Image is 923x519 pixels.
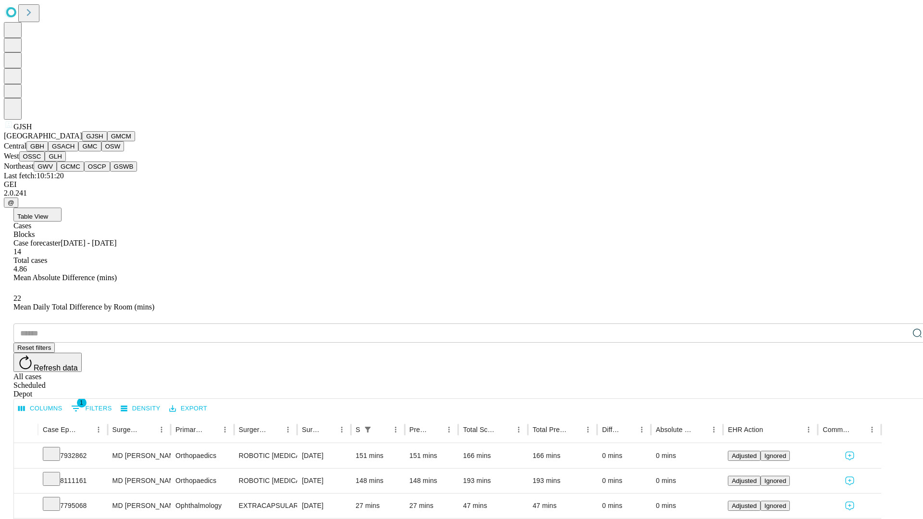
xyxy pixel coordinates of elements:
div: Surgery Name [239,426,267,433]
button: GMC [78,141,101,151]
button: GCMC [57,161,84,172]
button: Expand [19,498,33,515]
button: Sort [141,423,155,436]
span: 1 [77,398,87,408]
button: @ [4,198,18,208]
span: @ [8,199,14,206]
button: Table View [13,208,62,222]
div: 0 mins [656,494,718,518]
button: Menu [155,423,168,436]
button: GLH [45,151,65,161]
div: Ophthalmology [175,494,229,518]
button: OSCP [84,161,110,172]
button: Sort [568,423,581,436]
span: 4.86 [13,265,27,273]
button: OSSC [19,151,45,161]
div: 0 mins [656,444,718,468]
div: Surgeon Name [112,426,140,433]
div: Comments [823,426,850,433]
button: Ignored [761,451,790,461]
button: Sort [375,423,389,436]
div: EXTRACAPSULAR CATARACT REMOVAL WITH [MEDICAL_DATA] [239,494,292,518]
button: Expand [19,473,33,490]
button: Menu [335,423,349,436]
button: Density [118,401,163,416]
button: Menu [389,423,402,436]
div: 193 mins [463,469,523,493]
div: Surgery Date [302,426,321,433]
button: Export [167,401,210,416]
div: 148 mins [410,469,454,493]
button: Menu [635,423,649,436]
div: 0 mins [656,469,718,493]
button: Ignored [761,476,790,486]
span: Central [4,142,26,150]
div: MD [PERSON_NAME] [PERSON_NAME] Md [112,444,166,468]
div: 8111161 [43,469,103,493]
div: Absolute Difference [656,426,693,433]
button: Sort [268,423,281,436]
span: Adjusted [732,502,757,509]
div: 27 mins [356,494,400,518]
div: 2.0.241 [4,189,919,198]
div: EHR Action [728,426,763,433]
div: MD [PERSON_NAME] [112,494,166,518]
button: GJSH [82,131,107,141]
button: Select columns [16,401,65,416]
div: ROBOTIC [MEDICAL_DATA] KNEE TOTAL [239,444,292,468]
button: Sort [764,423,777,436]
span: Ignored [764,502,786,509]
span: 22 [13,294,21,302]
button: Adjusted [728,501,761,511]
button: GMCM [107,131,135,141]
button: Menu [581,423,595,436]
div: Total Scheduled Duration [463,426,498,433]
button: GSWB [110,161,137,172]
span: Mean Daily Total Difference by Room (mins) [13,303,154,311]
button: Show filters [361,423,374,436]
div: 166 mins [533,444,593,468]
button: GBH [26,141,48,151]
div: 193 mins [533,469,593,493]
div: [DATE] [302,469,346,493]
div: 151 mins [356,444,400,468]
button: Sort [322,423,335,436]
button: Ignored [761,501,790,511]
button: Sort [852,423,865,436]
button: Adjusted [728,476,761,486]
div: [DATE] [302,494,346,518]
span: 14 [13,247,21,256]
div: Difference [602,426,621,433]
div: 1 active filter [361,423,374,436]
button: Show filters [69,401,114,416]
button: Menu [512,423,525,436]
div: Orthopaedics [175,444,229,468]
div: 0 mins [602,444,646,468]
button: GWV [34,161,57,172]
div: Scheduled In Room Duration [356,426,360,433]
div: Total Predicted Duration [533,426,567,433]
button: Sort [499,423,512,436]
span: Case forecaster [13,239,61,247]
div: 7932862 [43,444,103,468]
span: Adjusted [732,477,757,484]
span: Northeast [4,162,34,170]
div: 0 mins [602,469,646,493]
span: GJSH [13,123,32,131]
div: 27 mins [410,494,454,518]
button: GSACH [48,141,78,151]
button: Adjusted [728,451,761,461]
button: Menu [802,423,815,436]
button: Menu [281,423,295,436]
div: 151 mins [410,444,454,468]
div: Orthopaedics [175,469,229,493]
div: 166 mins [463,444,523,468]
span: Last fetch: 10:51:20 [4,172,64,180]
div: MD [PERSON_NAME] [PERSON_NAME] Md [112,469,166,493]
button: Menu [92,423,105,436]
span: Total cases [13,256,47,264]
div: 7795068 [43,494,103,518]
button: Sort [78,423,92,436]
span: Adjusted [732,452,757,459]
button: Menu [707,423,721,436]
